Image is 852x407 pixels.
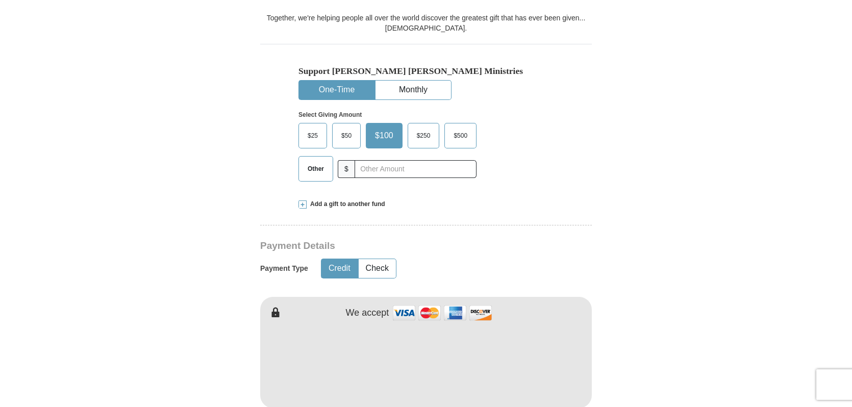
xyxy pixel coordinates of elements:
[260,240,520,252] h3: Payment Details
[359,259,396,278] button: Check
[307,200,385,209] span: Add a gift to another fund
[321,259,358,278] button: Credit
[412,128,436,143] span: $250
[346,308,389,319] h4: We accept
[298,66,554,77] h5: Support [PERSON_NAME] [PERSON_NAME] Ministries
[260,264,308,273] h5: Payment Type
[448,128,472,143] span: $500
[391,302,493,324] img: credit cards accepted
[298,111,362,118] strong: Select Giving Amount
[299,81,374,99] button: One-Time
[370,128,398,143] span: $100
[338,160,355,178] span: $
[355,160,477,178] input: Other Amount
[303,128,323,143] span: $25
[336,128,357,143] span: $50
[303,161,329,176] span: Other
[260,13,592,33] div: Together, we're helping people all over the world discover the greatest gift that has ever been g...
[375,81,451,99] button: Monthly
